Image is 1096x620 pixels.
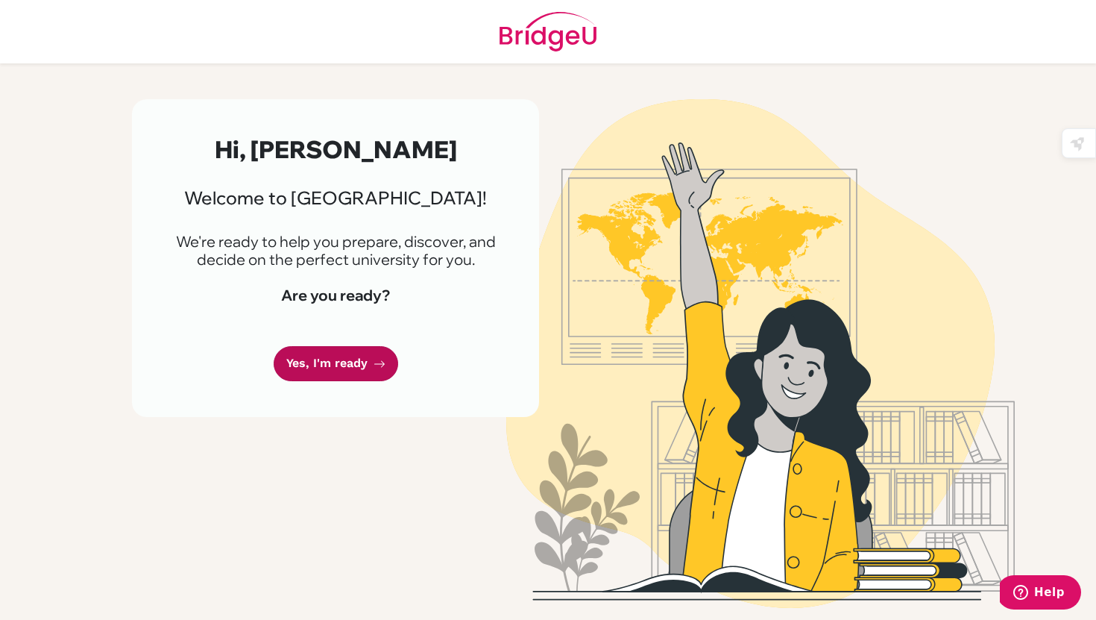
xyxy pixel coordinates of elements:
[168,286,503,304] h4: Are you ready?
[168,135,503,163] h2: Hi, [PERSON_NAME]
[168,187,503,209] h3: Welcome to [GEOGRAPHIC_DATA]!
[274,346,398,381] a: Yes, I'm ready
[168,233,503,269] p: We're ready to help you prepare, discover, and decide on the perfect university for you.
[1000,575,1081,613] iframe: Opens a widget where you can find more information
